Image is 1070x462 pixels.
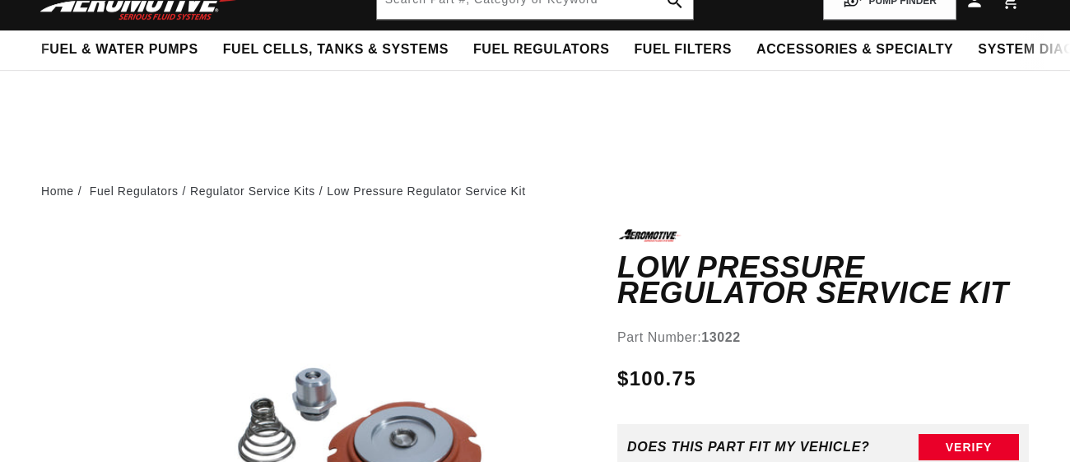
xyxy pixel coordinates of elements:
[41,182,1029,200] nav: breadcrumbs
[617,364,696,394] span: $100.75
[327,182,525,200] li: Low Pressure Regulator Service Kit
[756,41,953,58] span: Accessories & Specialty
[617,254,1029,306] h1: Low Pressure Regulator Service Kit
[617,327,1029,348] div: Part Number:
[41,182,74,200] a: Home
[744,30,965,69] summary: Accessories & Specialty
[621,30,744,69] summary: Fuel Filters
[211,30,461,69] summary: Fuel Cells, Tanks & Systems
[41,41,198,58] span: Fuel & Water Pumps
[223,41,449,58] span: Fuel Cells, Tanks & Systems
[29,30,211,69] summary: Fuel & Water Pumps
[90,182,190,200] li: Fuel Regulators
[701,330,741,344] strong: 13022
[190,182,327,200] li: Regulator Service Kits
[473,41,609,58] span: Fuel Regulators
[634,41,732,58] span: Fuel Filters
[627,440,870,455] div: Does This part fit My vehicle?
[919,434,1019,460] button: Verify
[461,30,621,69] summary: Fuel Regulators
